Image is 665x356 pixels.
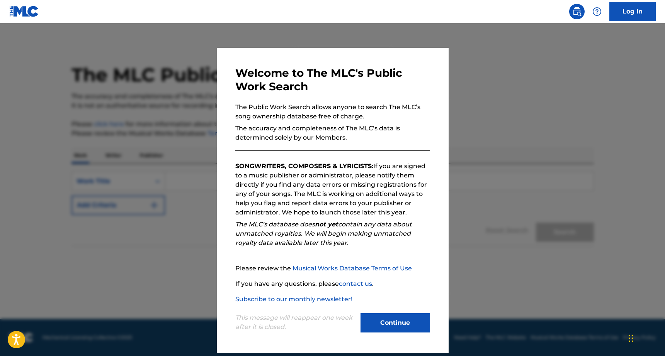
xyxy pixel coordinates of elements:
button: Continue [361,313,430,332]
a: Public Search [569,4,585,19]
a: Musical Works Database Terms of Use [293,265,412,272]
a: Log In [609,2,656,21]
p: The Public Work Search allows anyone to search The MLC’s song ownership database free of charge. [235,103,430,121]
p: Please review the [235,264,430,273]
strong: not yet [315,221,338,228]
iframe: Chat Widget [626,319,665,356]
strong: SONGWRITERS, COMPOSERS & LYRICISTS: [235,162,373,170]
p: If you have any questions, please . [235,279,430,289]
div: Help [589,4,605,19]
p: This message will reappear one week after it is closed. [235,313,356,332]
p: If you are signed to a music publisher or administrator, please notify them directly if you find ... [235,162,430,217]
img: help [592,7,602,16]
p: The accuracy and completeness of The MLC’s data is determined solely by our Members. [235,124,430,142]
a: contact us [339,280,372,287]
h3: Welcome to The MLC's Public Work Search [235,66,430,93]
img: MLC Logo [9,6,39,17]
div: Drag [629,327,633,350]
a: Subscribe to our monthly newsletter! [235,295,352,303]
img: search [572,7,582,16]
em: The MLC’s database does contain any data about unmatched royalties. We will begin making unmatche... [235,221,412,246]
